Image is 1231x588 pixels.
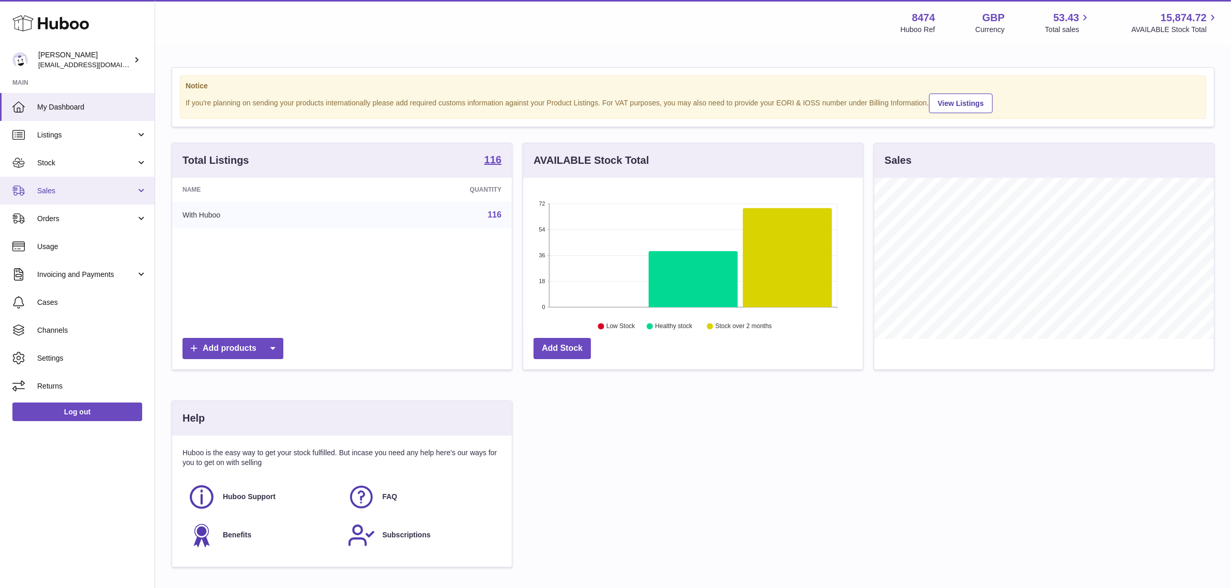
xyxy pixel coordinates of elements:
[885,153,911,167] h3: Sales
[172,178,352,202] th: Name
[383,492,398,502] span: FAQ
[383,530,431,540] span: Subscriptions
[982,11,1005,25] strong: GBP
[37,298,147,307] span: Cases
[1131,11,1219,35] a: 15,874.72 AVAILABLE Stock Total
[539,226,545,233] text: 54
[484,154,501,167] a: 116
[188,483,337,511] a: Huboo Support
[484,154,501,165] strong: 116
[183,153,249,167] h3: Total Listings
[223,530,251,540] span: Benefits
[716,323,772,330] text: Stock over 2 months
[38,50,131,70] div: [PERSON_NAME]
[534,338,591,359] a: Add Stock
[37,242,147,252] span: Usage
[1131,25,1219,35] span: AVAILABLE Stock Total
[606,323,635,330] text: Low Stock
[37,381,147,391] span: Returns
[188,521,337,549] a: Benefits
[37,102,147,112] span: My Dashboard
[186,92,1200,113] div: If you're planning on sending your products internationally please add required customs informati...
[183,411,205,425] h3: Help
[37,130,136,140] span: Listings
[1053,11,1079,25] span: 53.43
[542,304,545,310] text: 0
[976,25,1005,35] div: Currency
[534,153,649,167] h3: AVAILABLE Stock Total
[12,403,142,421] a: Log out
[183,448,501,468] p: Huboo is the easy way to get your stock fulfilled. But incase you need any help here's our ways f...
[901,25,935,35] div: Huboo Ref
[352,178,512,202] th: Quantity
[37,270,136,280] span: Invoicing and Payments
[539,278,545,284] text: 18
[37,214,136,224] span: Orders
[172,202,352,228] td: With Huboo
[655,323,693,330] text: Healthy stock
[38,60,152,69] span: [EMAIL_ADDRESS][DOMAIN_NAME]
[539,252,545,258] text: 36
[37,158,136,168] span: Stock
[183,338,283,359] a: Add products
[347,521,497,549] a: Subscriptions
[539,200,545,207] text: 72
[37,186,136,196] span: Sales
[223,492,276,502] span: Huboo Support
[186,81,1200,91] strong: Notice
[1045,11,1091,35] a: 53.43 Total sales
[488,210,501,219] a: 116
[37,326,147,335] span: Channels
[929,94,993,113] a: View Listings
[1045,25,1091,35] span: Total sales
[912,11,935,25] strong: 8474
[37,353,147,363] span: Settings
[347,483,497,511] a: FAQ
[1161,11,1207,25] span: 15,874.72
[12,52,28,68] img: internalAdmin-8474@internal.huboo.com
